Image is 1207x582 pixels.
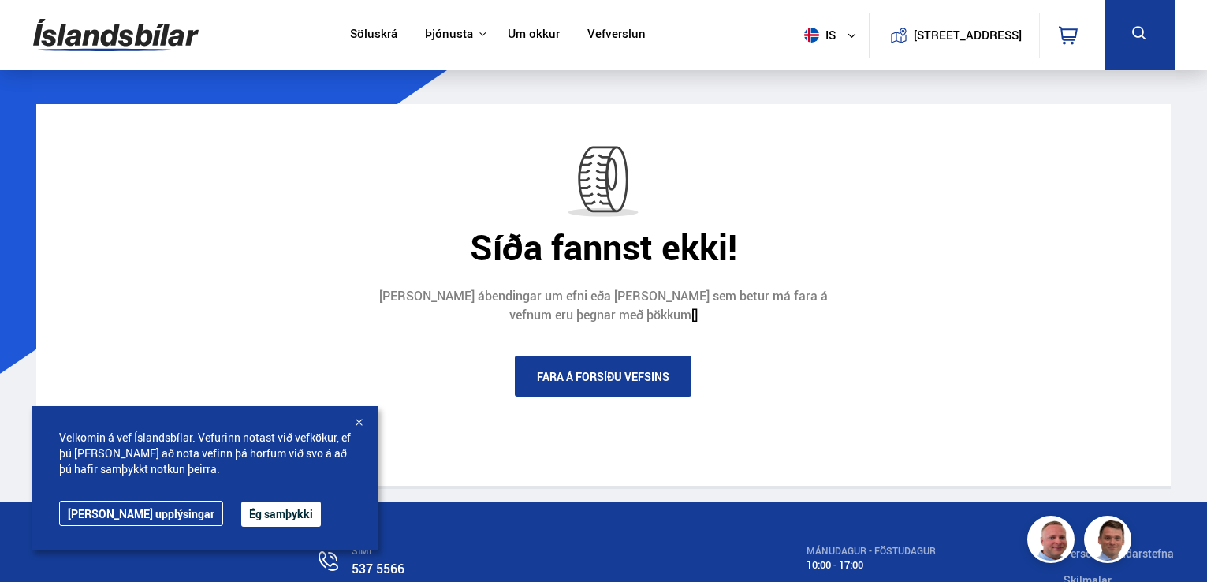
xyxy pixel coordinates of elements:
[59,430,351,477] span: Velkomin á vef Íslandsbílar. Vefurinn notast við vefkökur, ef þú [PERSON_NAME] að nota vefinn þá ...
[367,287,840,324] div: [PERSON_NAME] ábendingar um efni eða [PERSON_NAME] sem betur má fara á vefnum eru þegnar með þökkum
[587,27,646,43] a: Vefverslun
[920,28,1016,42] button: [STREET_ADDRESS]
[691,306,698,323] a: []
[350,27,397,43] a: Söluskrá
[352,546,678,557] div: SÍMI
[798,12,869,58] button: is
[319,551,338,571] img: n0V2lOsqF3l1V2iz.svg
[877,13,1030,58] a: [STREET_ADDRESS]
[59,501,223,526] a: [PERSON_NAME] upplýsingar
[48,226,1160,267] div: Síða fannst ekki!
[807,559,936,571] div: 10:00 - 17:00
[508,27,560,43] a: Um okkur
[515,356,691,397] a: Fara á forsíðu vefsins
[804,28,819,43] img: svg+xml;base64,PHN2ZyB4bWxucz0iaHR0cDovL3d3dy53My5vcmcvMjAwMC9zdmciIHdpZHRoPSI1MTIiIGhlaWdodD0iNT...
[798,28,837,43] span: is
[425,27,473,42] button: Þjónusta
[352,560,404,577] a: 537 5566
[241,502,321,527] button: Ég samþykki
[33,9,199,61] img: G0Ugv5HjCgRt.svg
[1030,518,1077,565] img: siFngHWaQ9KaOqBr.png
[1086,518,1134,565] img: FbJEzSuNWCJXmdc-.webp
[807,546,936,557] div: MÁNUDAGUR - FÖSTUDAGUR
